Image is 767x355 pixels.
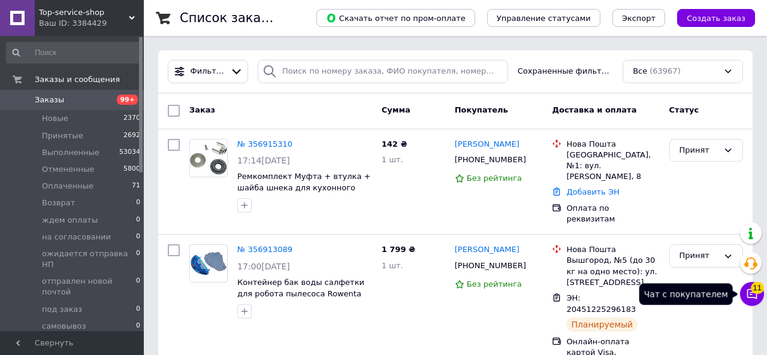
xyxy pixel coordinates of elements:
[677,9,755,27] button: Создать заказ
[39,7,129,18] span: Top-service-shop
[136,321,140,332] span: 0
[566,317,638,332] div: Планируемый
[136,232,140,242] span: 0
[189,105,215,114] span: Заказ
[326,13,466,23] span: Скачать отчет по пром-оплате
[382,261,403,270] span: 1 шт.
[123,164,140,175] span: 5800
[455,155,526,164] span: [PHONE_NUMBER]
[190,251,227,276] img: Фото товару
[566,203,659,224] div: Оплата по реквизитам
[467,174,522,183] span: Без рейтинга
[382,139,407,148] span: 142 ₴
[35,74,120,85] span: Заказы и сообщения
[237,156,290,165] span: 17:14[DATE]
[566,150,659,183] div: [GEOGRAPHIC_DATA], №1: вул. [PERSON_NAME], 8
[136,198,140,208] span: 0
[189,139,228,177] a: Фото товару
[42,232,111,242] span: на согласовании
[136,304,140,315] span: 0
[497,14,591,23] span: Управление статусами
[316,9,475,27] button: Скачать отчет по пром-оплате
[680,144,718,157] div: Принят
[42,215,98,226] span: ждем оплаты
[382,155,403,164] span: 1 шт.
[136,248,140,270] span: 0
[42,304,82,315] span: под заказ
[639,283,733,305] div: Чат с покупателем
[35,95,64,105] span: Заказы
[42,321,86,332] span: самовывоз
[42,198,75,208] span: Возврат
[566,139,659,150] div: Нова Пошта
[680,250,718,262] div: Принят
[566,244,659,255] div: Нова Пошта
[566,255,659,288] div: Вышгород, №5 (до 30 кг на одно место): ул. [STREET_ADDRESS]
[42,276,136,298] span: отправлен новой почтой
[191,66,226,77] span: Фильтры
[467,280,522,289] span: Без рейтинга
[518,66,613,77] span: Сохраненные фильтры:
[612,9,665,27] button: Экспорт
[566,187,619,196] a: Добавить ЭН
[180,11,283,25] h1: Список заказов
[237,139,292,148] a: № 356915310
[6,42,141,63] input: Поиск
[622,14,656,23] span: Экспорт
[751,282,764,294] span: 11
[382,105,410,114] span: Сумма
[42,181,93,192] span: Оплаченные
[237,172,370,214] a: Ремкомплект Муфта + втулка + шайба шнека для кухонного комбайна Kenwood multione KHH326WH KHH300 ...
[237,262,290,271] span: 17:00[DATE]
[740,282,764,306] button: Чат с покупателем11
[455,139,520,150] a: [PERSON_NAME]
[687,14,745,23] span: Создать заказ
[552,105,636,114] span: Доставка и оплата
[123,131,140,141] span: 2692
[42,248,136,270] span: ожидается отправка НП
[237,278,364,320] a: Контейнер бак воды салфетки для робота пылесоса Rowenta Explorer Serie 50 RR7387WH (ZR690002)
[487,9,600,27] button: Управление статусами
[39,18,144,29] div: Ваш ID: 3384429
[42,131,83,141] span: Принятые
[455,244,520,256] a: [PERSON_NAME]
[455,105,508,114] span: Покупатель
[190,139,227,177] img: Фото товару
[117,95,138,105] span: 99+
[633,66,647,77] span: Все
[382,245,415,254] span: 1 799 ₴
[665,13,755,22] a: Создать заказ
[42,164,94,175] span: Отмененные
[258,60,508,83] input: Поиск по номеру заказа, ФИО покупателя, номеру телефона, Email, номеру накладной
[650,66,681,75] span: (63967)
[136,276,140,298] span: 0
[189,244,228,283] a: Фото товару
[42,113,68,124] span: Новые
[669,105,699,114] span: Статус
[132,181,140,192] span: 71
[566,293,636,314] span: ЭН: 20451225296183
[119,147,140,158] span: 53034
[42,147,99,158] span: Выполненные
[237,245,292,254] a: № 356913089
[136,215,140,226] span: 0
[455,261,526,270] span: [PHONE_NUMBER]
[123,113,140,124] span: 2370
